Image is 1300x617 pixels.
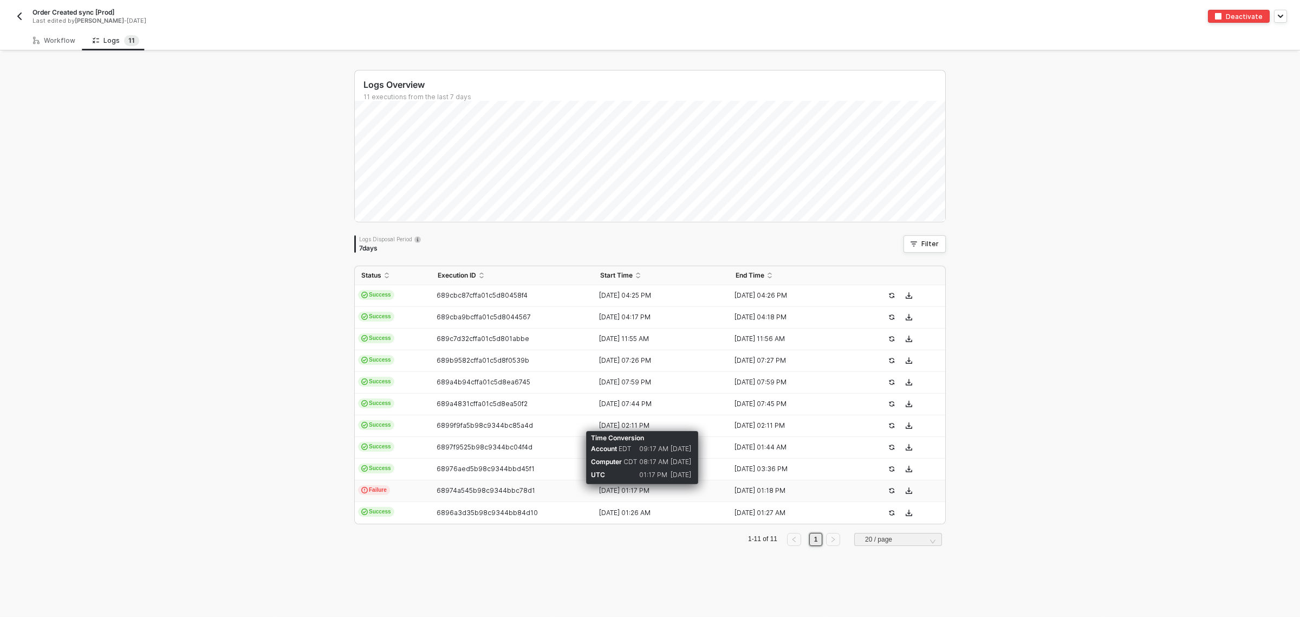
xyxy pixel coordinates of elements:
span: Failure [358,485,390,495]
span: icon-success-page [888,510,895,516]
div: Logs [93,35,139,46]
div: [DATE] 02:11 PM [594,421,720,430]
div: EDT [591,442,639,455]
span: Computer [591,458,622,466]
span: icon-success-page [888,422,895,429]
div: Last edited by - [DATE] [32,17,625,25]
span: icon-download [906,336,912,342]
span: 20 / page [865,531,935,548]
span: icon-cards [361,335,368,342]
div: 09:17 AM [639,442,671,455]
div: [DATE] 01:27 AM [729,509,856,517]
span: 6899f9fa5b98c9344bc85a4d [437,421,533,429]
span: icon-download [906,314,912,320]
span: Execution ID [438,271,476,280]
span: 689b9582cffa01c5d8f0539b [437,356,529,364]
span: icon-success-page [888,336,895,342]
span: Success [358,507,394,517]
span: Order Created sync [Prod] [32,8,114,17]
div: [DATE] 01:26 AM [594,509,720,517]
div: 08:17 AM [639,455,671,468]
div: 01:17 PM [639,468,671,481]
div: [DATE] 07:27 PM [729,356,856,365]
span: 6897f9525b98c9344bc04f4d [437,443,532,451]
div: [DATE] 11:56 AM [729,335,856,343]
span: icon-download [906,292,912,299]
div: [DATE] [671,468,693,481]
div: [DATE] 11:55 AM [594,335,720,343]
span: icon-cards [361,357,368,363]
span: icon-cards [361,509,368,515]
span: Success [358,399,394,408]
div: [DATE] [671,455,693,468]
span: icon-download [906,422,912,429]
th: Execution ID [431,266,594,285]
span: 1 [128,36,132,44]
span: 689c7d32cffa01c5d801abbe [437,335,529,343]
div: [DATE] 01:44 AM [729,443,856,452]
sup: 11 [124,35,139,46]
span: Success [358,420,394,430]
div: 7 days [359,244,421,253]
span: icon-download [906,444,912,451]
div: 11 executions from the last 7 days [363,93,945,101]
span: 689cbc87cffa01c5d80458f4 [437,291,528,299]
li: 1-11 of 11 [746,533,779,546]
button: right [826,533,840,546]
a: 1 [811,534,821,545]
span: 1 [132,36,135,44]
span: icon-cards [361,422,368,428]
div: [DATE] 07:26 PM [594,356,720,365]
span: icon-success-page [888,357,895,364]
div: [DATE] [671,442,693,455]
div: [DATE] 01:17 PM [594,486,720,495]
li: 1 [809,533,822,546]
span: icon-download [906,510,912,516]
span: Success [358,312,394,322]
div: Page Size [854,533,942,550]
span: icon-success-page [888,292,895,299]
div: [DATE] 02:11 PM [729,421,856,430]
span: 689cba9bcffa01c5d8044567 [437,313,531,321]
span: icon-download [906,466,912,472]
img: deactivate [1215,13,1221,20]
div: [DATE] 07:45 PM [729,400,856,408]
li: Next Page [824,533,842,546]
span: icon-download [906,379,912,385]
span: Success [358,442,394,452]
div: [DATE] 04:17 PM [594,313,720,322]
span: Success [358,377,394,387]
span: left [791,536,797,543]
span: icon-cards [361,313,368,320]
th: End Time [729,266,864,285]
div: Deactivate [1226,12,1263,21]
div: [DATE] 03:36 PM [729,465,856,473]
span: Status [361,271,381,280]
span: icon-download [906,401,912,407]
div: [DATE] 07:59 PM [729,378,856,387]
span: 689a4831cffa01c5d8ea50f2 [437,400,528,408]
div: [DATE] 01:18 PM [729,486,856,495]
div: CDT [591,455,639,468]
div: [DATE] 04:18 PM [729,313,856,322]
span: Start Time [600,271,633,280]
span: Success [358,290,394,300]
span: 68976aed5b98c9344bbd45f1 [437,465,535,473]
span: icon-download [906,487,912,494]
span: End Time [736,271,764,280]
span: 6896a3d35b98c9344bb84d10 [437,509,538,517]
span: icon-success-page [888,314,895,320]
span: icon-cards [361,378,368,385]
span: icon-cards [361,465,368,472]
span: icon-cards [361,292,368,298]
button: back [13,10,26,23]
div: Time Conversion [591,434,693,442]
span: UTC [591,471,605,479]
span: icon-success-page [888,487,895,494]
span: Success [358,464,394,473]
span: right [830,536,836,543]
div: Filter [921,240,939,248]
li: Previous Page [785,533,803,546]
img: back [15,12,24,21]
span: icon-success-page [888,379,895,385]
